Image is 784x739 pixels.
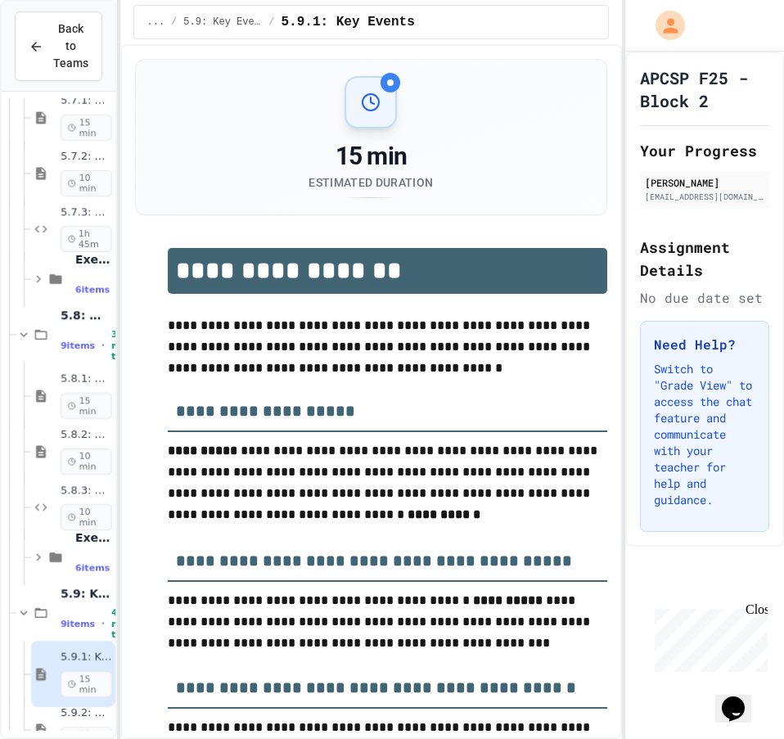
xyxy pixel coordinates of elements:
span: 9 items [61,340,95,351]
span: / [268,16,274,29]
h1: APCSP F25 - Block 2 [640,66,769,112]
span: ... [147,16,165,29]
span: 5.8.3: User-Generated Squares [61,484,112,498]
div: 15 min [309,142,433,171]
div: My Account [638,7,689,44]
span: 5.7.1: Bugs [61,94,112,108]
div: Estimated Duration [309,174,433,191]
h3: Need Help? [654,335,755,354]
div: Chat with us now!Close [7,7,113,104]
span: Back to Teams [53,20,88,72]
span: 5.9.1: Key Events [282,12,415,32]
span: 15 min [61,393,112,419]
span: 10 min [61,448,112,475]
span: • [101,617,105,630]
span: • [101,339,105,352]
span: 15 min [61,671,112,697]
span: 5.8: Mouse Events [61,308,112,322]
span: 5.7.2: Review - Bugs [61,150,112,164]
span: 6 items [75,563,110,574]
span: 5.9.2: Review - Key Events [61,706,112,720]
span: 5.7.3: Buggy Processing [61,205,112,219]
iframe: chat widget [715,674,768,723]
span: Exercises [75,252,112,267]
span: 10 min [61,170,112,196]
span: 5.9: Key Events [183,16,262,29]
span: 1h 45m [61,226,112,252]
span: 10 min [61,504,112,530]
span: 35 min total [111,329,135,362]
div: [EMAIL_ADDRESS][DOMAIN_NAME] [645,191,764,203]
p: Switch to "Grade View" to access the chat feature and communicate with your teacher for help and ... [654,361,755,508]
div: [PERSON_NAME] [645,175,764,190]
span: 5.9.1: Key Events [61,651,112,665]
span: 6 items [75,285,110,295]
button: Back to Teams [15,11,102,81]
span: / [171,16,177,29]
span: 40 min total [111,607,135,640]
span: 5.8.1: Mouse Events [61,372,112,386]
h2: Your Progress [640,139,769,162]
span: 15 min [61,115,112,141]
div: No due date set [640,288,769,308]
span: Exercises [75,530,112,545]
h2: Assignment Details [640,236,769,282]
span: 5.9: Key Events [61,586,112,601]
span: 9 items [61,619,95,629]
span: 5.8.2: Review - Mouse Events [61,428,112,442]
iframe: chat widget [648,602,768,672]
